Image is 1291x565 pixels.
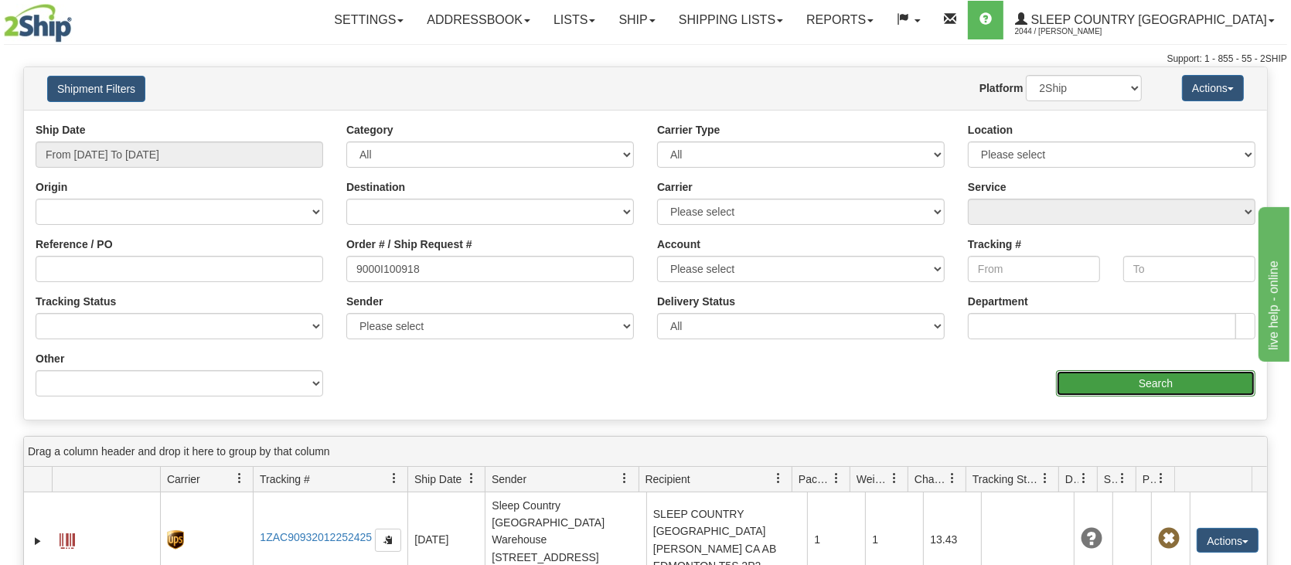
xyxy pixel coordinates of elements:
[30,533,46,549] a: Expand
[346,122,393,138] label: Category
[607,1,666,39] a: Ship
[968,237,1021,252] label: Tracking #
[915,471,947,487] span: Charge
[1081,528,1102,550] span: Unknown
[60,526,75,551] a: Label
[260,531,372,543] a: 1ZAC90932012252425
[1197,528,1259,553] button: Actions
[823,465,850,492] a: Packages filter column settings
[973,471,1040,487] span: Tracking Status
[657,122,720,138] label: Carrier Type
[857,471,889,487] span: Weight
[12,9,143,28] div: live help - online
[36,237,113,252] label: Reference / PO
[542,1,607,39] a: Lists
[492,471,526,487] span: Sender
[1109,465,1136,492] a: Shipment Issues filter column settings
[414,471,462,487] span: Ship Date
[4,4,72,43] img: logo2044.jpg
[346,237,472,252] label: Order # / Ship Request #
[346,179,405,195] label: Destination
[1065,471,1078,487] span: Delivery Status
[979,80,1024,96] label: Platform
[415,1,542,39] a: Addressbook
[1104,471,1117,487] span: Shipment Issues
[881,465,908,492] a: Weight filter column settings
[47,76,145,102] button: Shipment Filters
[1143,471,1156,487] span: Pickup Status
[1148,465,1174,492] a: Pickup Status filter column settings
[260,471,310,487] span: Tracking #
[657,179,693,195] label: Carrier
[1027,13,1267,26] span: Sleep Country [GEOGRAPHIC_DATA]
[1182,75,1244,101] button: Actions
[227,465,253,492] a: Carrier filter column settings
[1071,465,1097,492] a: Delivery Status filter column settings
[645,471,690,487] span: Recipient
[657,237,700,252] label: Account
[968,122,1013,138] label: Location
[36,294,116,309] label: Tracking Status
[322,1,415,39] a: Settings
[1123,256,1255,282] input: To
[612,465,639,492] a: Sender filter column settings
[346,294,383,309] label: Sender
[799,471,831,487] span: Packages
[1003,1,1286,39] a: Sleep Country [GEOGRAPHIC_DATA] 2044 / [PERSON_NAME]
[36,351,64,366] label: Other
[375,529,401,552] button: Copy to clipboard
[667,1,795,39] a: Shipping lists
[1015,24,1131,39] span: 2044 / [PERSON_NAME]
[167,530,183,550] img: 8 - UPS
[765,465,792,492] a: Recipient filter column settings
[36,179,67,195] label: Origin
[458,465,485,492] a: Ship Date filter column settings
[1032,465,1058,492] a: Tracking Status filter column settings
[939,465,966,492] a: Charge filter column settings
[795,1,885,39] a: Reports
[381,465,407,492] a: Tracking # filter column settings
[968,294,1028,309] label: Department
[1056,370,1255,397] input: Search
[968,179,1007,195] label: Service
[24,437,1267,467] div: grid grouping header
[167,471,200,487] span: Carrier
[4,53,1287,66] div: Support: 1 - 855 - 55 - 2SHIP
[1158,528,1180,550] span: Pickup Not Assigned
[657,294,735,309] label: Delivery Status
[36,122,86,138] label: Ship Date
[1255,203,1289,361] iframe: chat widget
[968,256,1100,282] input: From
